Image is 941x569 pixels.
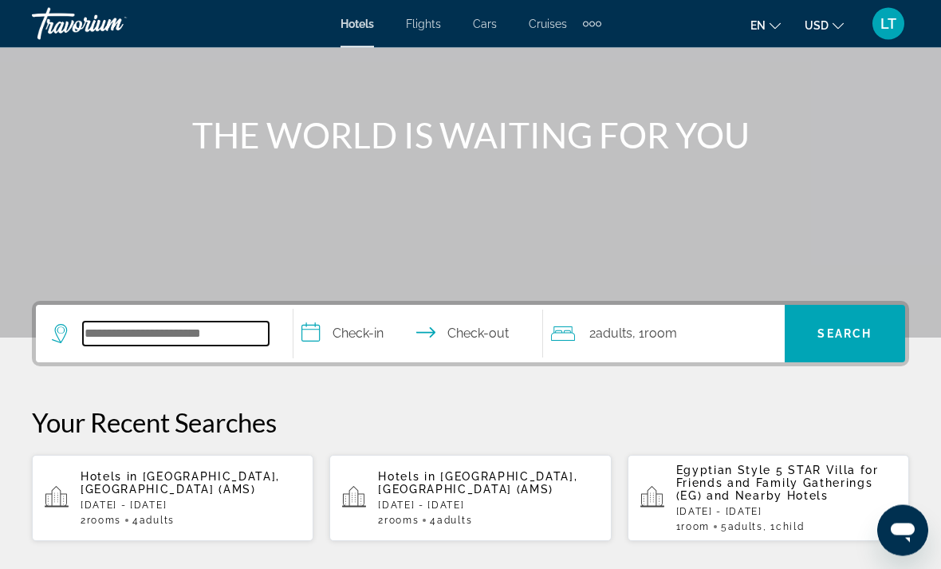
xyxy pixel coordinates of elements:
[81,471,138,484] span: Hotels in
[378,471,435,484] span: Hotels in
[596,326,632,342] span: Adults
[763,522,804,533] span: , 1
[750,19,766,32] span: en
[529,18,567,30] a: Cruises
[868,7,909,41] button: User Menu
[437,516,472,527] span: Adults
[32,3,191,45] a: Travorium
[81,516,121,527] span: 2
[628,455,909,543] button: Egyptian Style 5 STAR Villa for Friends and Family Gatherings (EG) and Nearby Hotels[DATE] - [DAT...
[81,471,280,496] span: [GEOGRAPHIC_DATA], [GEOGRAPHIC_DATA] (AMS)
[589,323,632,346] span: 2
[87,516,121,527] span: rooms
[293,306,543,363] button: Select check in and out date
[132,516,175,527] span: 4
[877,505,928,556] iframe: Button to launch messaging window
[140,516,175,527] span: Adults
[378,516,419,527] span: 2
[728,522,763,533] span: Adults
[805,19,829,32] span: USD
[707,490,829,503] span: and Nearby Hotels
[36,306,905,363] div: Search widget
[776,522,804,533] span: Child
[384,516,419,527] span: rooms
[750,14,781,37] button: Change language
[406,18,441,30] a: Flights
[676,464,879,503] span: Egyptian Style 5 STAR Villa for Friends and Family Gatherings (EG)
[676,507,896,518] p: [DATE] - [DATE]
[785,306,905,363] button: Search
[676,522,710,533] span: 1
[880,16,896,32] span: LT
[341,18,374,30] a: Hotels
[32,455,313,543] button: Hotels in [GEOGRAPHIC_DATA], [GEOGRAPHIC_DATA] (AMS)[DATE] - [DATE]2rooms4Adults
[644,326,677,342] span: Room
[632,323,677,346] span: , 1
[378,500,598,512] p: [DATE] - [DATE]
[583,11,601,37] button: Extra navigation items
[329,455,611,543] button: Hotels in [GEOGRAPHIC_DATA], [GEOGRAPHIC_DATA] (AMS)[DATE] - [DATE]2rooms4Adults
[473,18,497,30] a: Cars
[543,306,785,363] button: Travelers: 2 adults, 0 children
[721,522,763,533] span: 5
[32,407,909,439] p: Your Recent Searches
[817,328,872,341] span: Search
[378,471,577,496] span: [GEOGRAPHIC_DATA], [GEOGRAPHIC_DATA] (AMS)
[171,115,770,156] h1: THE WORLD IS WAITING FOR YOU
[81,500,301,512] p: [DATE] - [DATE]
[681,522,710,533] span: Room
[430,516,472,527] span: 4
[83,322,269,346] input: Search hotel destination
[805,14,844,37] button: Change currency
